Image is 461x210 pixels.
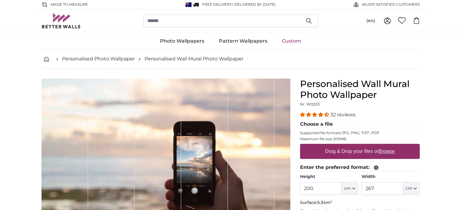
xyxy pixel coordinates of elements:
span: Delivered by [DATE] [234,2,276,7]
button: cm [403,182,419,195]
nav: breadcrumbs [42,49,420,69]
a: Photo Wallpapers [153,33,212,49]
label: Width [362,174,419,180]
img: Betterwalls [42,13,81,28]
button: cm [342,182,358,195]
a: Personalised Photo Wallpaper [62,55,135,63]
label: Height [300,174,358,180]
span: cm [406,186,413,192]
span: Made to Measure [51,2,88,7]
legend: Enter the preferred format: [300,164,420,171]
span: cm [344,186,351,192]
a: Pattern Wallpapers [212,33,275,49]
span: 5.34m² [317,200,332,205]
span: 60,000 SATISFIED CUSTOMERS [362,2,420,7]
p: Supported file formats JPG, PNG, TIFF, PDF [300,131,420,135]
p: Surface: [300,200,420,206]
span: 4.31 stars [300,112,330,118]
a: Custom [275,33,309,49]
p: Maximum file size 200MB. [300,137,420,141]
span: 32 reviews [330,112,356,118]
button: (en) [362,15,380,26]
legend: Choose a file [300,121,420,128]
span: - [233,2,276,7]
a: Personalised Wall Mural Photo Wallpaper [145,55,243,63]
img: Australia [185,2,192,7]
span: FREE delivery! [202,2,233,7]
span: Nr. WQ553 [300,102,320,106]
h1: Personalised Wall Mural Photo Wallpaper [300,79,420,100]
